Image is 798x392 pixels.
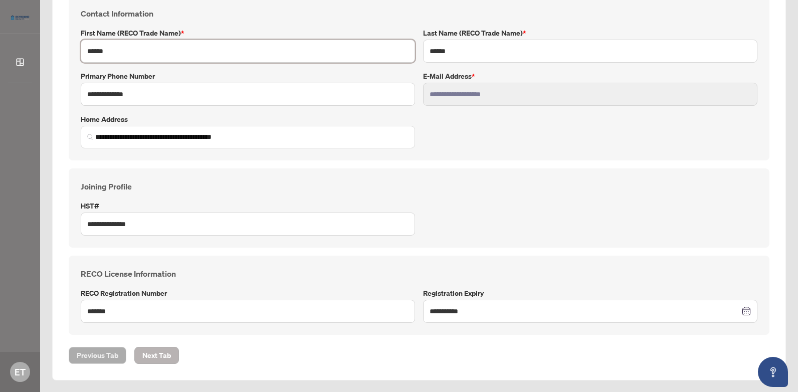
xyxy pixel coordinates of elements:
label: HST# [81,201,415,212]
span: Next Tab [142,347,171,363]
label: Last Name (RECO Trade Name) [423,28,757,39]
label: Registration Expiry [423,288,757,299]
span: ET [15,365,26,379]
label: Primary Phone Number [81,71,415,82]
h4: Joining Profile [81,180,757,192]
button: Next Tab [134,347,179,364]
img: logo [8,13,32,23]
label: RECO Registration Number [81,288,415,299]
h4: Contact Information [81,8,757,20]
label: Home Address [81,114,415,125]
button: Open asap [758,357,788,387]
h4: RECO License Information [81,268,757,280]
label: First Name (RECO Trade Name) [81,28,415,39]
button: Previous Tab [69,347,126,364]
label: E-mail Address [423,71,757,82]
img: search_icon [87,134,93,140]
